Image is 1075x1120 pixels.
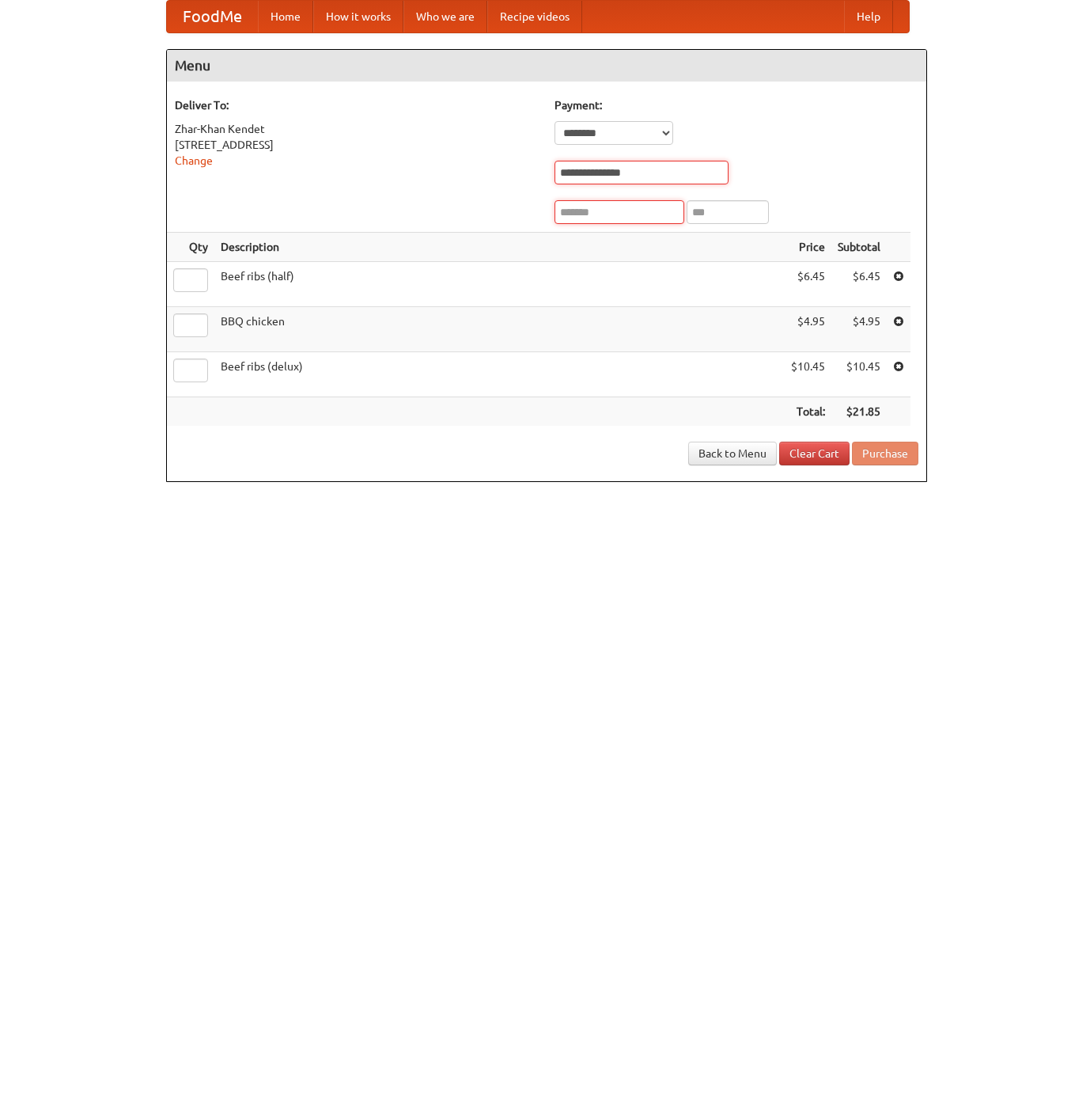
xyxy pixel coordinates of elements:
[831,233,887,262] th: Subtotal
[831,307,887,352] td: $4.95
[831,397,887,427] th: $21.85
[555,97,918,113] h5: Payment:
[779,442,850,465] a: Clear Cart
[214,307,785,352] td: BBQ chicken
[167,50,926,82] h4: Menu
[167,1,258,32] a: FoodMe
[785,233,831,262] th: Price
[175,154,213,167] a: Change
[258,1,313,32] a: Home
[844,1,893,32] a: Help
[313,1,403,32] a: How it works
[175,121,539,137] div: Zhar-Khan Kendet
[785,397,831,427] th: Total:
[785,352,831,397] td: $10.45
[167,233,214,262] th: Qty
[831,352,887,397] td: $10.45
[403,1,487,32] a: Who we are
[688,442,777,465] a: Back to Menu
[785,307,831,352] td: $4.95
[175,137,539,153] div: [STREET_ADDRESS]
[175,97,539,113] h5: Deliver To:
[214,262,785,307] td: Beef ribs (half)
[214,352,785,397] td: Beef ribs (delux)
[831,262,887,307] td: $6.45
[214,233,785,262] th: Description
[785,262,831,307] td: $6.45
[487,1,582,32] a: Recipe videos
[852,442,918,465] button: Purchase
